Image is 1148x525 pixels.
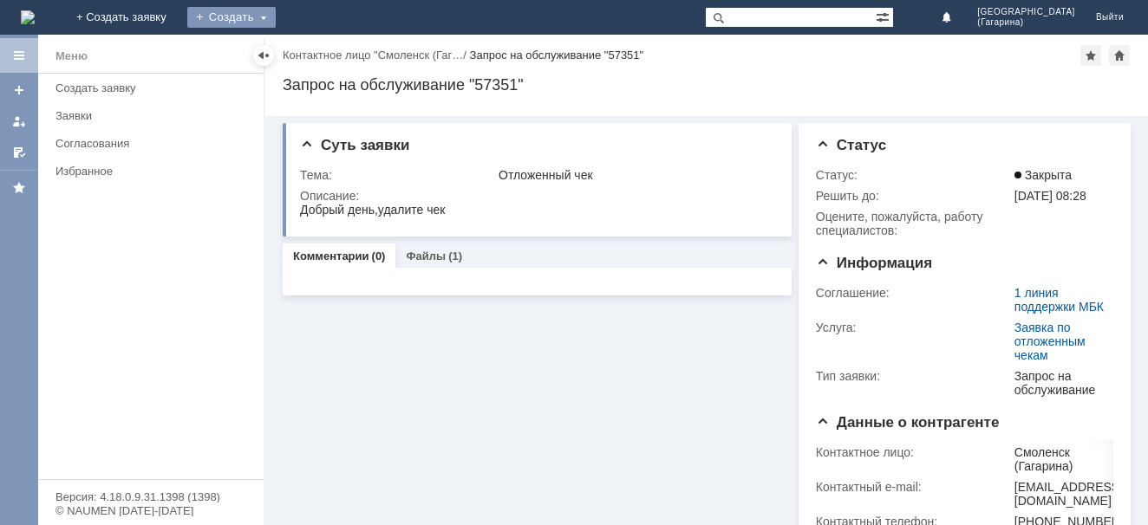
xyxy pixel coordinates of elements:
[499,168,769,182] div: Отложенный чек
[49,102,260,129] a: Заявки
[55,109,253,122] div: Заявки
[21,10,35,24] img: logo
[21,10,35,24] a: Перейти на домашнюю страницу
[406,250,446,262] a: Файлы
[283,76,1131,94] div: Запрос на обслуживание "57351"
[448,250,462,262] div: (1)
[1014,189,1086,203] span: [DATE] 08:28
[55,137,253,150] div: Согласования
[49,75,260,101] a: Создать заявку
[816,137,886,153] span: Статус
[55,46,88,67] div: Меню
[1014,445,1124,473] div: Смоленск (Гагарина)
[293,250,369,262] a: Комментарии
[55,165,234,178] div: Избранное
[816,168,1011,182] div: Статус:
[470,49,644,62] div: Запрос на обслуживание "57351"
[55,505,246,516] div: © NAUMEN [DATE]-[DATE]
[1109,45,1130,66] div: Сделать домашней страницей
[300,189,773,203] div: Описание:
[977,17,1075,28] span: (Гагарина)
[1080,45,1101,66] div: Добавить в избранное
[253,45,274,66] div: Скрыть меню
[283,49,463,62] a: Контактное лицо "Смоленск (Гаг…
[816,321,1011,334] div: Услуга:
[816,189,1011,203] div: Решить до:
[816,480,1011,494] div: Контактный e-mail:
[816,369,1011,383] div: Тип заявки:
[816,286,1011,300] div: Соглашение:
[283,49,470,62] div: /
[5,107,33,135] a: Мои заявки
[5,76,33,104] a: Создать заявку
[1014,286,1104,314] a: 1 линия поддержки МБК
[1014,369,1107,397] div: Запрос на обслуживание
[300,137,409,153] span: Суть заявки
[55,491,246,502] div: Версия: 4.18.0.9.31.1398 (1398)
[977,7,1075,17] span: [GEOGRAPHIC_DATA]
[876,8,893,24] span: Расширенный поиск
[816,445,1011,459] div: Контактное лицо:
[187,7,276,28] div: Создать
[1014,321,1086,362] a: Заявка по отложенным чекам
[300,168,495,182] div: Тема:
[816,210,1011,237] div: Oцените, пожалуйста, работу специалистов:
[49,130,260,157] a: Согласования
[1014,480,1124,508] div: [EMAIL_ADDRESS][DOMAIN_NAME]
[5,139,33,166] a: Мои согласования
[1014,168,1072,182] span: Закрыта
[816,414,1000,431] span: Данные о контрагенте
[55,81,253,94] div: Создать заявку
[816,255,932,271] span: Информация
[372,250,386,262] div: (0)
